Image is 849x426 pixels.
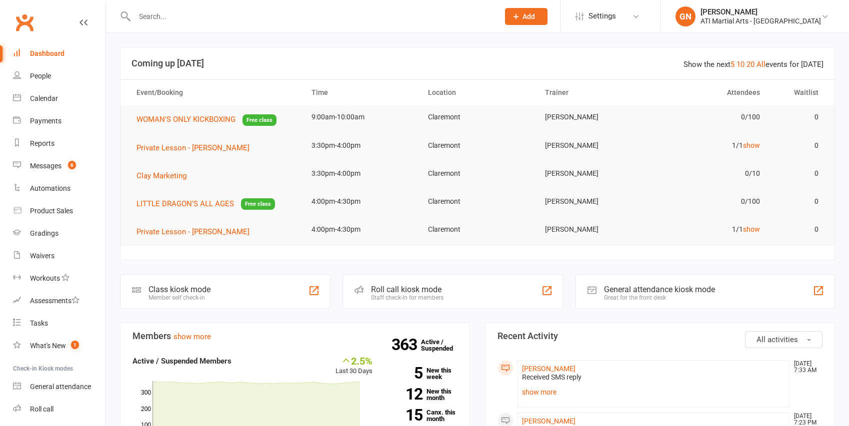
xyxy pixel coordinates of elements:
a: show more [173,332,211,341]
th: Trainer [536,80,652,105]
a: 15Canx. this month [387,409,457,422]
span: Private Lesson - [PERSON_NAME] [136,143,249,152]
a: Messages 6 [13,155,105,177]
td: [PERSON_NAME] [536,190,652,213]
time: [DATE] 7:33 AM [789,361,822,374]
td: 0 [769,134,827,157]
h3: Recent Activity [497,331,822,341]
a: show [743,141,760,149]
td: 9:00am-10:00am [302,105,419,129]
span: All activities [756,335,798,344]
div: What's New [30,342,66,350]
div: [PERSON_NAME] [700,7,821,16]
span: Free class [242,114,276,126]
strong: Active / Suspended Members [132,357,231,366]
a: 5 [730,60,734,69]
a: show [743,225,760,233]
a: General attendance kiosk mode [13,376,105,398]
span: Free class [241,198,275,210]
td: [PERSON_NAME] [536,134,652,157]
div: Dashboard [30,49,64,57]
div: Reports [30,139,54,147]
td: 4:00pm-4:30pm [302,190,419,213]
input: Search... [131,9,492,23]
div: General attendance [30,383,91,391]
div: Messages [30,162,61,170]
a: 363Active / Suspended [421,331,465,359]
time: [DATE] 7:23 PM [789,413,822,426]
div: Calendar [30,94,58,102]
td: 0 [769,105,827,129]
div: General attendance kiosk mode [604,285,715,294]
a: Tasks [13,312,105,335]
button: LITTLE DRAGON'S ALL AGESFree class [136,198,275,210]
a: [PERSON_NAME] [522,417,575,425]
strong: 12 [387,387,422,402]
a: show more [522,385,785,399]
a: Dashboard [13,42,105,65]
h3: Coming up [DATE] [131,58,823,68]
th: Event/Booking [127,80,302,105]
td: 1/1 [652,218,769,241]
td: 4:00pm-4:30pm [302,218,419,241]
div: Tasks [30,319,48,327]
a: Calendar [13,87,105,110]
h3: Members [132,331,457,341]
a: Workouts [13,267,105,290]
td: 3:30pm-4:00pm [302,162,419,185]
td: 0 [769,162,827,185]
a: 10 [736,60,744,69]
div: People [30,72,51,80]
th: Time [302,80,419,105]
td: Claremont [419,218,535,241]
td: 3:30pm-4:00pm [302,134,419,157]
div: Gradings [30,229,58,237]
th: Attendees [652,80,769,105]
div: Automations [30,184,70,192]
td: Claremont [419,134,535,157]
div: 2.5% [335,355,372,366]
div: Workouts [30,274,60,282]
button: Clay Marketing [136,170,193,182]
a: Roll call [13,398,105,421]
span: 1 [71,341,79,349]
a: Assessments [13,290,105,312]
button: Private Lesson - [PERSON_NAME] [136,226,256,238]
span: Settings [588,5,616,27]
div: Class kiosk mode [148,285,210,294]
a: Gradings [13,222,105,245]
td: Claremont [419,162,535,185]
td: [PERSON_NAME] [536,218,652,241]
span: 6 [68,161,76,169]
div: Roll call kiosk mode [371,285,443,294]
button: Private Lesson - [PERSON_NAME] [136,142,256,154]
a: 5New this week [387,367,457,380]
td: [PERSON_NAME] [536,105,652,129]
td: Claremont [419,105,535,129]
td: [PERSON_NAME] [536,162,652,185]
div: Assessments [30,297,79,305]
button: Add [505,8,547,25]
td: 0/100 [652,190,769,213]
div: ATI Martial Arts - [GEOGRAPHIC_DATA] [700,16,821,25]
a: Product Sales [13,200,105,222]
strong: 5 [387,366,422,381]
button: All activities [745,331,822,348]
span: Private Lesson - [PERSON_NAME] [136,227,249,236]
span: Add [522,12,535,20]
a: 12New this month [387,388,457,401]
th: Waitlist [769,80,827,105]
a: Waivers [13,245,105,267]
td: 0 [769,218,827,241]
a: What's New1 [13,335,105,357]
td: 0/10 [652,162,769,185]
th: Location [419,80,535,105]
div: Waivers [30,252,54,260]
strong: 363 [391,337,421,352]
td: 1/1 [652,134,769,157]
a: Reports [13,132,105,155]
div: Roll call [30,405,53,413]
div: Staff check-in for members [371,294,443,301]
a: Clubworx [12,10,37,35]
span: WOMAN'S ONLY KICKBOXING [136,115,235,124]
